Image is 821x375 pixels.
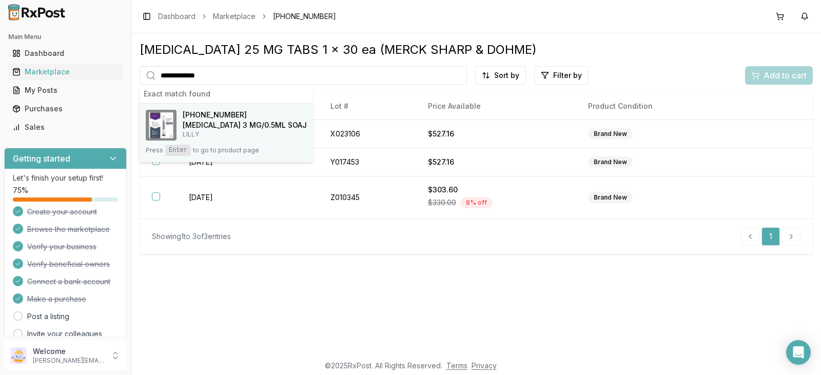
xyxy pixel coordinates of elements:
[534,66,589,85] button: Filter by
[588,192,633,203] div: Brand New
[472,361,497,370] a: Privacy
[428,157,563,167] div: $527.16
[27,259,110,269] span: Verify beneficial owners
[158,11,336,22] nav: breadcrumb
[588,156,633,168] div: Brand New
[428,198,456,208] span: $330.00
[140,104,313,162] button: Trulicity 3 MG/0.5ML SOAJ[PHONE_NUMBER][MEDICAL_DATA] 3 MG/0.5ML SOAJLILLYPressEnterto go to prod...
[165,145,191,156] kbd: Enter
[4,4,70,21] img: RxPost Logo
[318,93,416,120] th: Lot #
[10,347,27,364] img: User avatar
[140,42,813,58] div: [MEDICAL_DATA] 25 MG TABS 1 x 30 ea (MERCK SHARP & DOHME)
[8,118,123,136] a: Sales
[8,81,123,100] a: My Posts
[27,294,86,304] span: Make a purchase
[4,101,127,117] button: Purchases
[140,85,313,104] div: Exact match found
[553,70,582,81] span: Filter by
[27,329,102,339] a: Invite your colleagues
[318,148,416,176] td: Y017453
[177,176,318,219] td: [DATE]
[183,120,307,130] h4: [MEDICAL_DATA] 3 MG/0.5ML SOAJ
[13,152,70,165] h3: Getting started
[494,70,519,81] span: Sort by
[8,44,123,63] a: Dashboard
[428,129,563,139] div: $527.16
[12,48,119,58] div: Dashboard
[786,340,811,365] div: Open Intercom Messenger
[13,185,28,195] span: 75 %
[152,231,231,242] div: Showing 1 to 3 of 3 entries
[183,130,307,139] p: LILLY
[27,277,110,287] span: Connect a bank account
[12,122,119,132] div: Sales
[146,110,177,141] img: Trulicity 3 MG/0.5ML SOAJ
[8,100,123,118] a: Purchases
[12,67,119,77] div: Marketplace
[177,148,318,176] td: [DATE]
[318,120,416,148] td: X023106
[27,207,97,217] span: Create your account
[8,33,123,41] h2: Main Menu
[183,110,247,120] span: [PHONE_NUMBER]
[158,11,196,22] a: Dashboard
[475,66,526,85] button: Sort by
[27,242,96,252] span: Verify your business
[761,227,780,246] a: 1
[27,224,110,234] span: Browse the marketplace
[213,11,256,22] a: Marketplace
[4,45,127,62] button: Dashboard
[4,119,127,135] button: Sales
[12,104,119,114] div: Purchases
[8,63,123,81] a: Marketplace
[4,64,127,80] button: Marketplace
[576,93,736,120] th: Product Condition
[33,357,104,365] p: [PERSON_NAME][EMAIL_ADDRESS][DOMAIN_NAME]
[428,185,563,195] div: $303.60
[446,361,467,370] a: Terms
[318,176,416,219] td: Z010345
[588,128,633,140] div: Brand New
[33,346,104,357] p: Welcome
[193,146,259,154] span: to go to product page
[13,173,118,183] p: Let's finish your setup first!
[4,82,127,98] button: My Posts
[146,146,163,154] span: Press
[273,11,336,22] span: [PHONE_NUMBER]
[460,197,493,208] div: 8 % off
[12,85,119,95] div: My Posts
[416,93,576,120] th: Price Available
[741,227,800,246] nav: pagination
[27,311,69,322] a: Post a listing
